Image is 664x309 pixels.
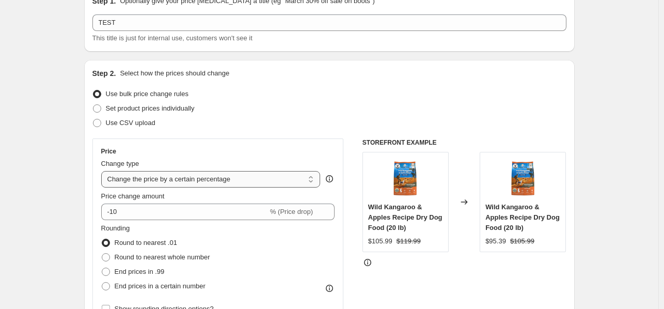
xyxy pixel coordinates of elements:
span: Set product prices individually [106,104,195,112]
span: Round to nearest whole number [115,253,210,261]
span: End prices in a certain number [115,282,205,290]
span: Wild Kangaroo & Apples Recipe Dry Dog Food (20 lb) [485,203,560,231]
span: Wild Kangaroo & Apples Recipe Dry Dog Food (20 lb) [368,203,442,231]
input: -15 [101,204,268,220]
div: help [324,174,335,184]
span: Use CSV upload [106,119,155,127]
input: 30% off holiday sale [92,14,566,31]
p: Select how the prices should change [120,68,229,79]
strike: $119.99 [397,236,421,246]
span: Change type [101,160,139,167]
span: % (Price drop) [270,208,313,215]
div: $105.99 [368,236,392,246]
span: Rounding [101,224,130,232]
h6: STOREFRONT EXAMPLE [362,138,566,147]
img: Addiction_Wild_Kangaroo_Apples_-_Dry_Dog_Food_1_80x.png [502,158,544,199]
span: Price change amount [101,192,165,200]
img: Addiction_Wild_Kangaroo_Apples_-_Dry_Dog_Food_1_80x.png [385,158,426,199]
span: End prices in .99 [115,268,165,275]
span: Use bulk price change rules [106,90,188,98]
div: $95.39 [485,236,506,246]
span: Round to nearest .01 [115,239,177,246]
span: This title is just for internal use, customers won't see it [92,34,252,42]
h3: Price [101,147,116,156]
strike: $105.99 [510,236,534,246]
h2: Step 2. [92,68,116,79]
